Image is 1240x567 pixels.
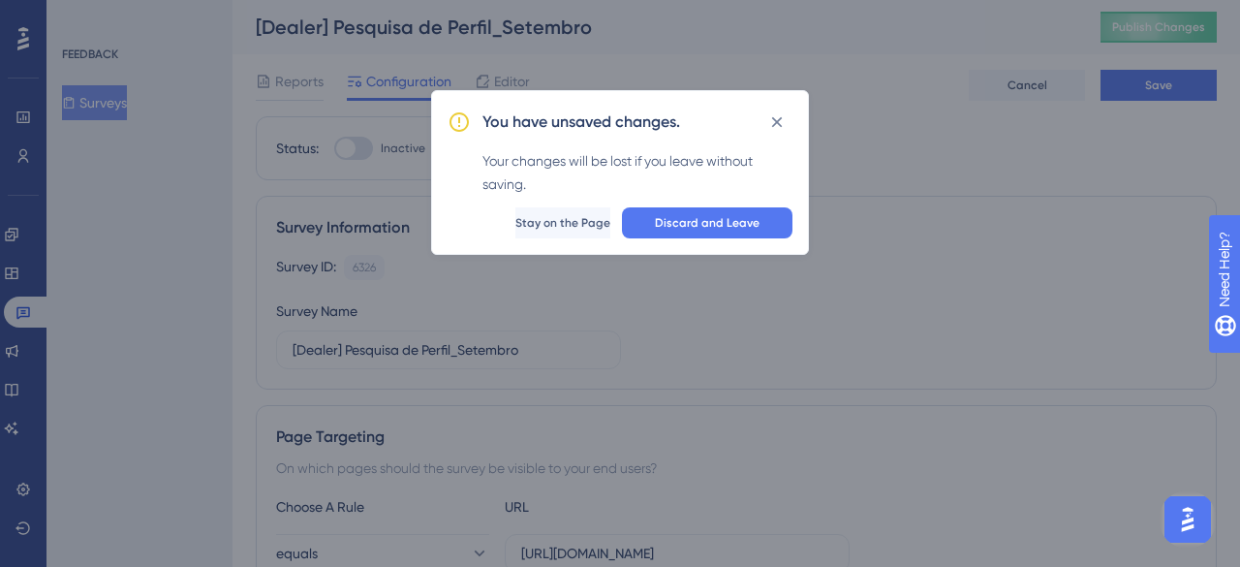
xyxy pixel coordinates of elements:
[46,5,121,28] span: Need Help?
[482,149,792,196] div: Your changes will be lost if you leave without saving.
[515,215,610,231] span: Stay on the Page
[482,110,680,134] h2: You have unsaved changes.
[655,215,759,231] span: Discard and Leave
[1159,490,1217,549] iframe: UserGuiding AI Assistant Launcher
